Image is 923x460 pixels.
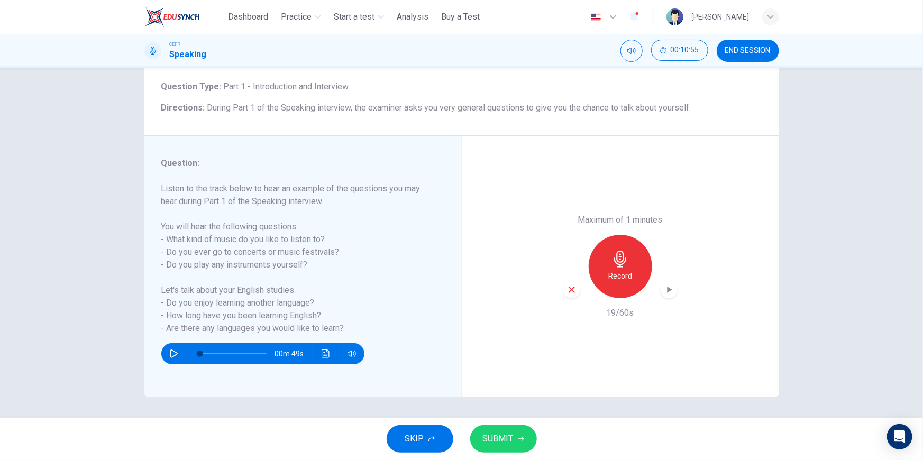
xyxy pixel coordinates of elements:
[170,41,181,48] span: CEFR
[277,7,325,26] button: Practice
[330,7,388,26] button: Start a test
[161,157,432,170] h6: Question :
[578,214,663,226] h6: Maximum of 1 minutes
[275,343,313,364] span: 00m 49s
[405,431,424,446] span: SKIP
[671,46,699,54] span: 00:10:55
[589,235,652,298] button: Record
[397,11,428,23] span: Analysis
[222,81,349,91] span: Part 1 - Introduction and Interview
[437,7,484,26] button: Buy a Test
[620,40,643,62] div: Mute
[441,11,480,23] span: Buy a Test
[692,11,750,23] div: [PERSON_NAME]
[607,307,634,319] h6: 19/60s
[281,11,312,23] span: Practice
[161,182,432,335] h6: Listen to the track below to hear an example of the questions you may hear during Part 1 of the S...
[651,40,708,61] button: 00:10:55
[161,80,762,93] h6: Question Type :
[717,40,779,62] button: END SESSION
[589,13,602,21] img: en
[207,103,691,113] span: During Part 1 of the Speaking interview, the examiner asks you very general questions to give you...
[228,11,268,23] span: Dashboard
[608,270,632,282] h6: Record
[470,425,537,453] button: SUBMIT
[392,7,433,26] button: Analysis
[224,7,272,26] button: Dashboard
[387,425,453,453] button: SKIP
[651,40,708,62] div: Hide
[725,47,771,55] span: END SESSION
[887,424,912,449] div: Open Intercom Messenger
[144,6,224,27] a: ELTC logo
[144,6,200,27] img: ELTC logo
[161,102,762,114] h6: Directions :
[317,343,334,364] button: Click to see the audio transcription
[334,11,374,23] span: Start a test
[170,48,207,61] h1: Speaking
[483,431,514,446] span: SUBMIT
[666,8,683,25] img: Profile picture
